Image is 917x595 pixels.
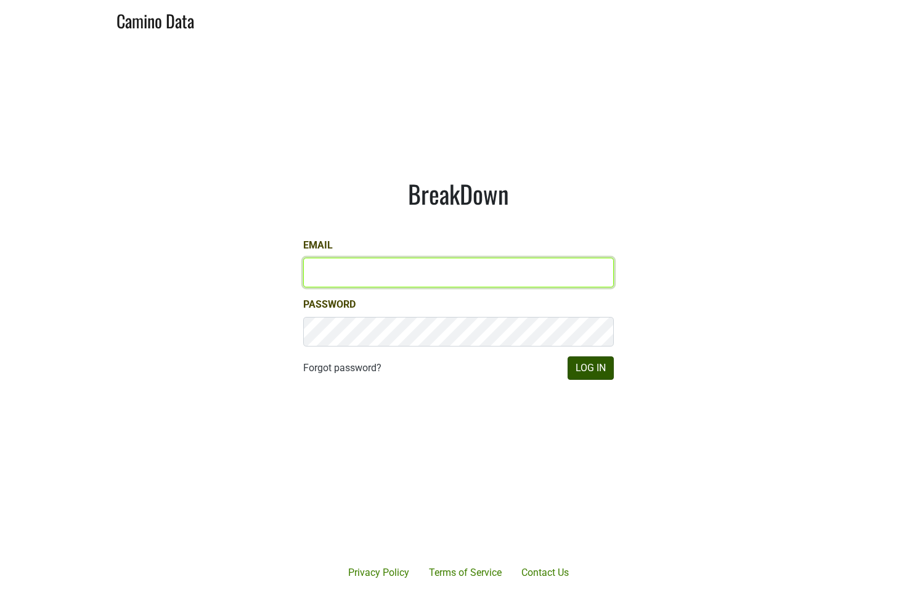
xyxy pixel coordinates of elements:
[511,560,579,585] a: Contact Us
[303,361,381,375] a: Forgot password?
[303,297,356,312] label: Password
[303,238,333,253] label: Email
[303,179,614,208] h1: BreakDown
[419,560,511,585] a: Terms of Service
[338,560,419,585] a: Privacy Policy
[568,356,614,380] button: Log In
[116,5,194,34] a: Camino Data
